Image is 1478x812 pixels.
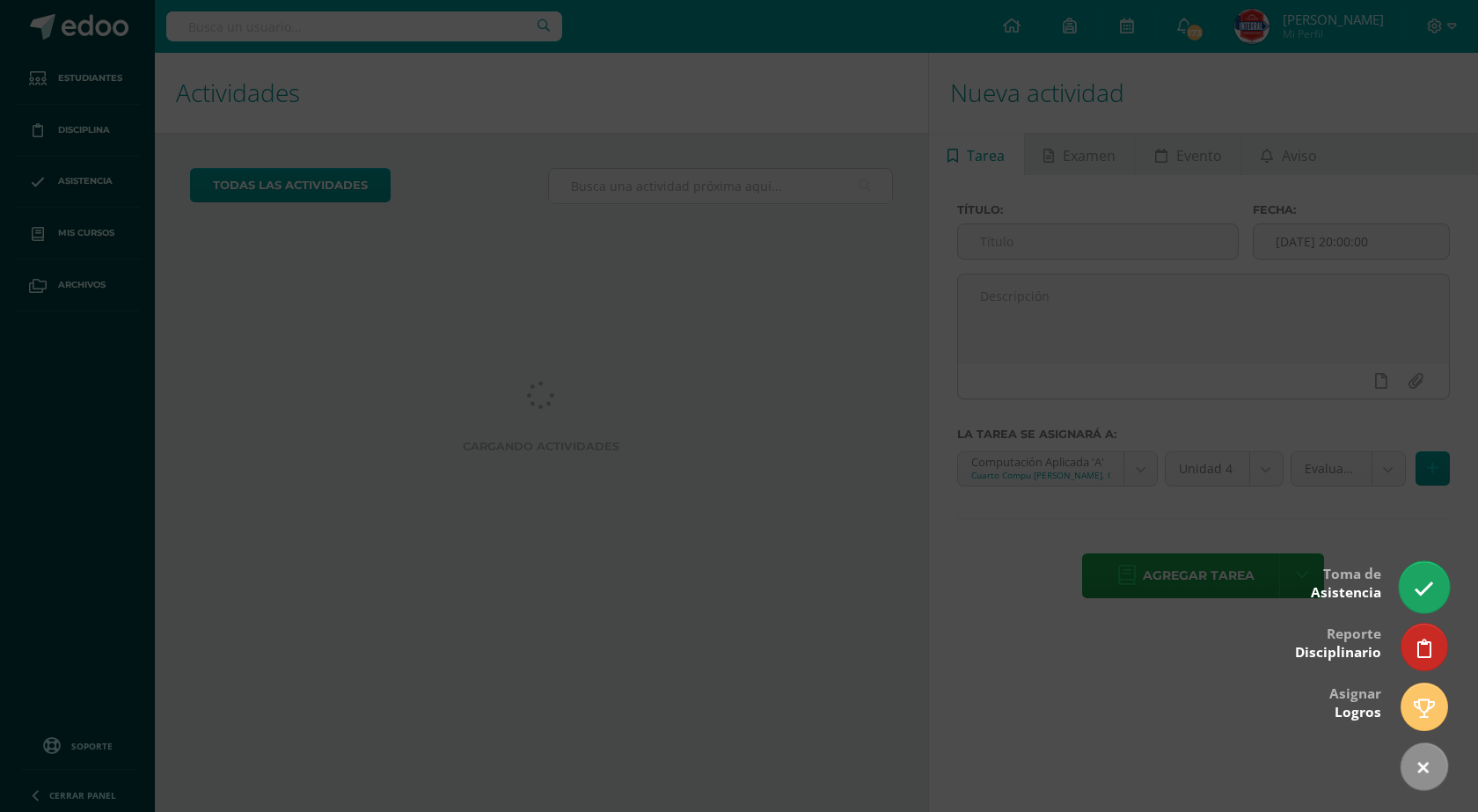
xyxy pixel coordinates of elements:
[1295,613,1381,670] div: Reporte
[1295,643,1381,662] span: Disciplinario
[1311,583,1381,602] span: Asistencia
[1335,703,1381,721] span: Logros
[1329,673,1381,730] div: Asignar
[1311,553,1381,611] div: Toma de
